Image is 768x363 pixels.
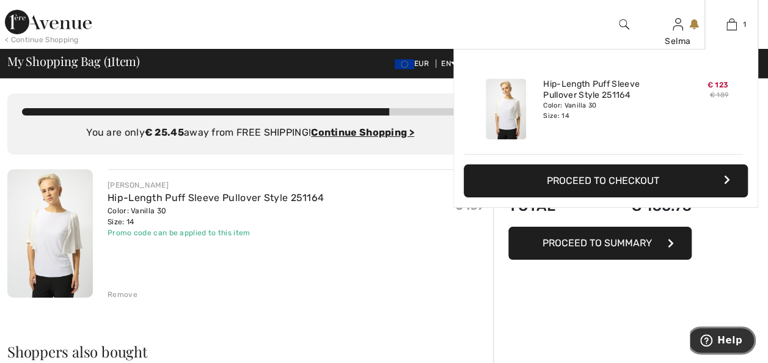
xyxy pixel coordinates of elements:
a: 1 [705,17,758,32]
strong: € 25.45 [145,127,184,138]
div: Selma [651,35,704,48]
div: Color: Vanilla 30 Size: 14 [543,101,664,120]
iframe: Opens a widget where you can find more information [690,326,756,357]
span: 1 [107,52,111,68]
img: My Info [673,17,683,32]
span: EN [441,59,456,68]
span: € 123 [708,81,729,89]
button: Proceed to Checkout [464,164,748,197]
div: Color: Vanilla 30 Size: 14 [108,205,324,227]
h2: Shoppers also bought [7,344,493,359]
div: Remove [108,289,137,300]
span: 1 [743,19,746,30]
span: EUR [395,59,434,68]
div: < Continue Shopping [5,34,79,45]
s: € 189 [710,91,729,99]
div: [PERSON_NAME] [108,180,324,191]
div: You are only away from FREE SHIPPING! [22,125,478,140]
a: Continue Shopping > [311,127,414,138]
img: My Bag [726,17,737,32]
img: Hip-Length Puff Sleeve Pullover Style 251164 [486,79,526,139]
img: 1ère Avenue [5,10,92,34]
img: Euro [395,59,414,69]
a: Sign In [673,18,683,30]
img: search the website [619,17,629,32]
img: Hip-Length Puff Sleeve Pullover Style 251164 [7,169,93,298]
a: Hip-Length Puff Sleeve Pullover Style 251164 [543,79,664,101]
a: Hip-Length Puff Sleeve Pullover Style 251164 [108,192,324,204]
span: My Shopping Bag ( Item) [7,55,140,67]
div: Promo code can be applied to this item [108,227,324,238]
